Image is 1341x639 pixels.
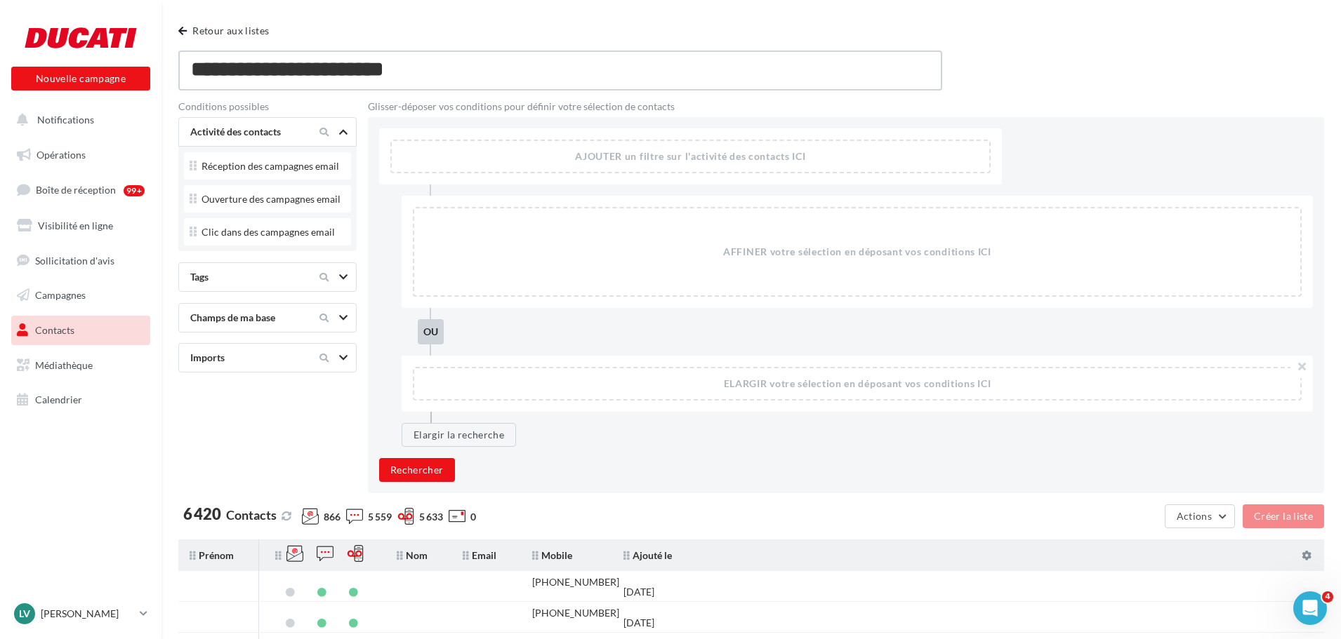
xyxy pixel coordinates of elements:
span: Email [463,549,496,561]
span: Notifications [37,114,94,126]
div: Conditions possibles [178,102,357,112]
div: Réception des campagnes email [202,161,339,171]
span: Calendrier [35,394,82,405]
span: 5 633 [419,510,443,524]
button: Retour aux listes [178,22,275,39]
div: Clic dans des campagnes email [202,227,335,237]
div: [PHONE_NUMBER] [532,577,619,587]
div: Glisser-déposer vos conditions pour définir votre sélection de contacts [368,102,1324,112]
button: Créer la liste [1243,504,1324,528]
span: Lv [19,607,30,621]
span: 6 420 [183,506,221,522]
span: Opérations [37,149,86,161]
span: 4 [1322,591,1333,603]
span: 866 [324,510,341,524]
a: Opérations [8,140,153,170]
span: 0 [470,510,476,524]
span: Prénom [190,549,234,561]
span: Sollicitation d'avis [35,254,114,266]
span: Visibilité en ligne [38,220,113,231]
span: Boîte de réception [36,184,116,196]
a: Calendrier [8,385,153,415]
span: Mobile [532,549,572,561]
div: ou [418,319,444,344]
div: Ouverture des campagnes email [202,194,341,204]
span: Nom [397,549,428,561]
div: 99+ [124,185,145,196]
a: Médiathèque [8,351,153,380]
span: Contacts [35,324,74,336]
span: 5 559 [368,510,392,524]
p: [PERSON_NAME] [41,607,134,621]
a: Sollicitation d'avis [8,246,153,276]
button: Notifications [8,105,147,135]
div: Activité des contacts [185,125,303,139]
button: Elargir la recherche [402,423,516,447]
button: Actions [1165,504,1235,528]
button: Nouvelle campagne [11,67,150,90]
button: Rechercher [379,458,455,482]
div: Imports [185,351,303,365]
span: Contacts [226,507,277,523]
a: Boîte de réception99+ [8,175,153,205]
div: [DATE] [623,618,654,628]
span: Actions [1177,510,1212,522]
div: Tags [185,270,303,284]
a: Visibilité en ligne [8,211,153,241]
div: [DATE] [623,587,654,597]
span: Médiathèque [35,359,93,371]
span: Campagnes [35,289,86,301]
span: Ajouté le [623,549,672,561]
div: Champs de ma base [185,311,303,325]
a: Lv [PERSON_NAME] [11,600,150,627]
div: [PHONE_NUMBER] [532,608,619,618]
a: Campagnes [8,281,153,310]
a: Contacts [8,316,153,345]
iframe: Intercom live chat [1293,591,1327,625]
